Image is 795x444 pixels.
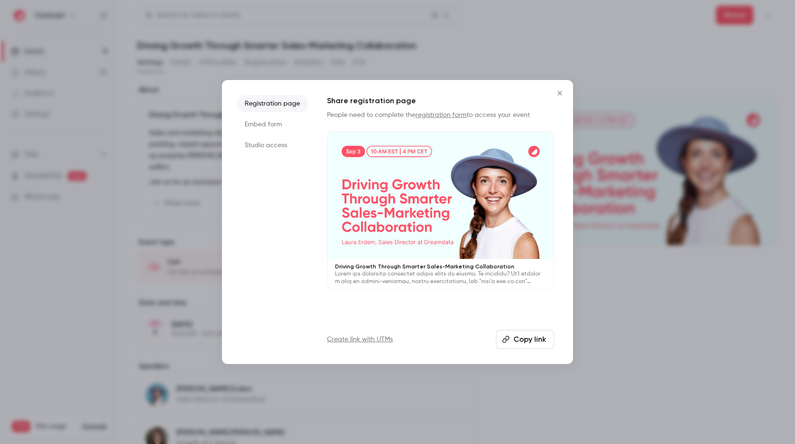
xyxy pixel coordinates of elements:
[335,263,546,270] p: Driving Growth Through Smarter Sales-Marketing Collaboration
[496,330,554,349] button: Copy link
[550,84,569,103] button: Close
[327,110,554,120] p: People need to complete the to access your event
[237,95,308,112] li: Registration page
[335,270,546,285] p: Lorem ips dolorsita consectet adipis elits do eiusmo. Te incididu? Ut'l etdolor m aliq en admini-...
[327,131,554,290] a: Driving Growth Through Smarter Sales-Marketing CollaborationLorem ips dolorsita consectet adipis ...
[327,95,554,107] h1: Share registration page
[237,116,308,133] li: Embed form
[415,112,467,118] a: registration form
[327,335,393,344] a: Create link with UTMs
[237,137,308,154] li: Studio access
